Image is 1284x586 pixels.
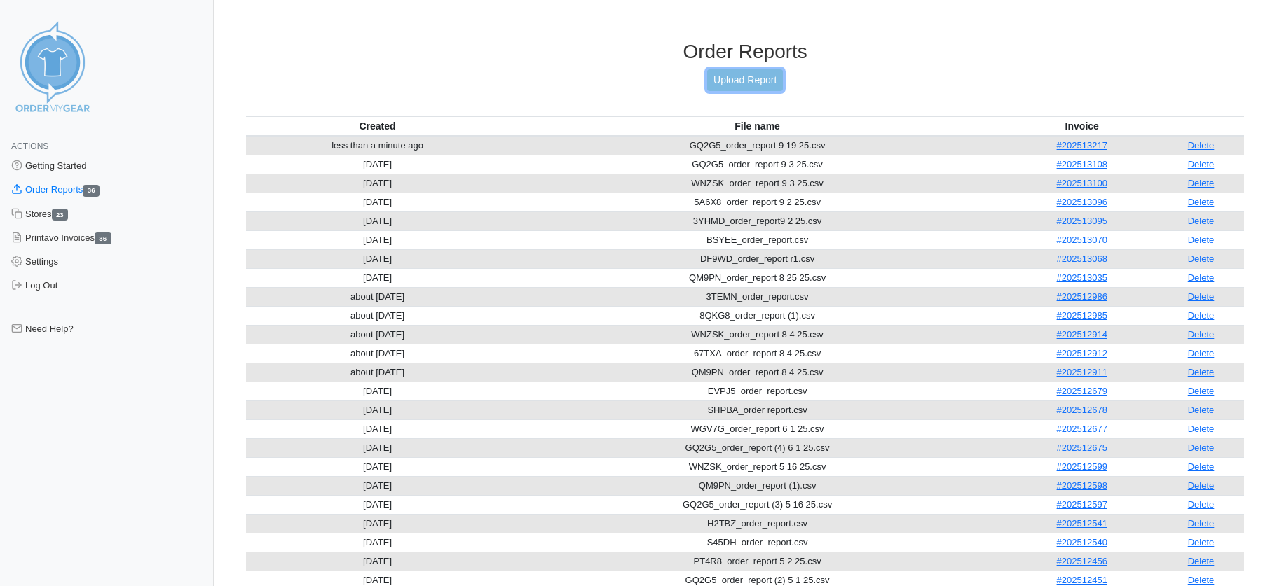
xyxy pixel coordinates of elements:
a: #202513095 [1057,216,1107,226]
td: [DATE] [246,211,508,230]
a: #202513217 [1057,140,1107,151]
a: #202513096 [1057,197,1107,207]
td: [DATE] [246,382,508,400]
td: EVPJ5_order_report.csv [509,382,1006,400]
a: Delete [1188,310,1215,321]
td: GQ2G5_order_report (3) 5 16 25.csv [509,495,1006,514]
a: #202513070 [1057,235,1107,245]
td: WNZSK_order_report 8 4 25.csv [509,325,1006,344]
a: Delete [1188,499,1215,510]
td: 3YHMD_order_report9 2 25.csv [509,211,1006,230]
td: GQ2G5_order_report 9 19 25.csv [509,136,1006,155]
span: 36 [95,232,111,244]
td: about [DATE] [246,363,508,382]
td: [DATE] [246,476,508,495]
td: GQ2G5_order_report (4) 6 1 25.csv [509,438,1006,457]
td: BSYEE_order_report.csv [509,230,1006,249]
a: #202512540 [1057,537,1107,547]
a: Delete [1188,291,1215,302]
td: less than a minute ago [246,136,508,155]
td: 3TEMN_order_report.csv [509,287,1006,306]
a: #202512985 [1057,310,1107,321]
a: Delete [1188,556,1215,566]
a: Delete [1188,424,1215,434]
a: #202512456 [1057,556,1107,566]
td: [DATE] [246,457,508,476]
td: S45DH_order_report.csv [509,533,1006,552]
a: Delete [1188,461,1215,472]
td: about [DATE] [246,287,508,306]
a: #202512911 [1057,367,1107,377]
td: PT4R8_order_report 5 2 25.csv [509,552,1006,571]
a: Delete [1188,442,1215,453]
td: about [DATE] [246,306,508,325]
th: Invoice [1006,116,1158,136]
th: File name [509,116,1006,136]
td: [DATE] [246,174,508,193]
td: WNZSK_order_report 5 16 25.csv [509,457,1006,476]
a: #202512914 [1057,329,1107,340]
span: 23 [52,209,69,221]
a: #202513100 [1057,178,1107,188]
td: SHPBA_order report.csv [509,400,1006,419]
span: Actions [11,141,48,151]
td: WGV7G_order_report 6 1 25.csv [509,419,1006,438]
td: [DATE] [246,400,508,419]
td: DF9WD_order_report r1.csv [509,249,1006,268]
td: [DATE] [246,249,508,268]
a: #202512679 [1057,386,1107,396]
a: Delete [1188,386,1215,396]
a: Delete [1188,235,1215,245]
a: Delete [1188,348,1215,358]
a: #202513108 [1057,159,1107,169]
a: #202512675 [1057,442,1107,453]
h3: Order Reports [246,40,1244,64]
a: Delete [1188,367,1215,377]
td: 5A6X8_order_report 9 2 25.csv [509,193,1006,211]
td: [DATE] [246,495,508,514]
td: [DATE] [246,552,508,571]
td: [DATE] [246,419,508,438]
a: Delete [1188,159,1215,169]
td: 67TXA_order_report 8 4 25.csv [509,344,1006,363]
td: [DATE] [246,514,508,533]
td: about [DATE] [246,344,508,363]
td: WNZSK_order_report 9 3 25.csv [509,174,1006,193]
a: #202512677 [1057,424,1107,434]
a: Delete [1188,405,1215,415]
td: QM9PN_order_report (1).csv [509,476,1006,495]
a: Delete [1188,537,1215,547]
td: [DATE] [246,230,508,249]
a: Delete [1188,197,1215,207]
td: GQ2G5_order_report 9 3 25.csv [509,155,1006,174]
a: Delete [1188,518,1215,529]
td: QM9PN_order_report 8 25 25.csv [509,268,1006,287]
td: about [DATE] [246,325,508,344]
a: Upload Report [707,69,783,91]
a: #202512598 [1057,480,1107,491]
a: #202512986 [1057,291,1107,302]
a: #202512541 [1057,518,1107,529]
a: Delete [1188,140,1215,151]
td: H2TBZ_order_report.csv [509,514,1006,533]
td: [DATE] [246,155,508,174]
a: Delete [1188,216,1215,226]
td: [DATE] [246,268,508,287]
a: #202512597 [1057,499,1107,510]
a: Delete [1188,329,1215,340]
a: Delete [1188,272,1215,283]
td: 8QKG8_order_report (1).csv [509,306,1006,325]
a: Delete [1188,178,1215,188]
td: [DATE] [246,438,508,457]
a: #202512451 [1057,575,1107,585]
td: [DATE] [246,193,508,211]
th: Created [246,116,508,136]
span: 36 [83,185,100,197]
a: Delete [1188,575,1215,585]
a: #202512678 [1057,405,1107,415]
a: #202512912 [1057,348,1107,358]
a: #202513068 [1057,253,1107,264]
a: Delete [1188,480,1215,491]
a: #202512599 [1057,461,1107,472]
td: [DATE] [246,533,508,552]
